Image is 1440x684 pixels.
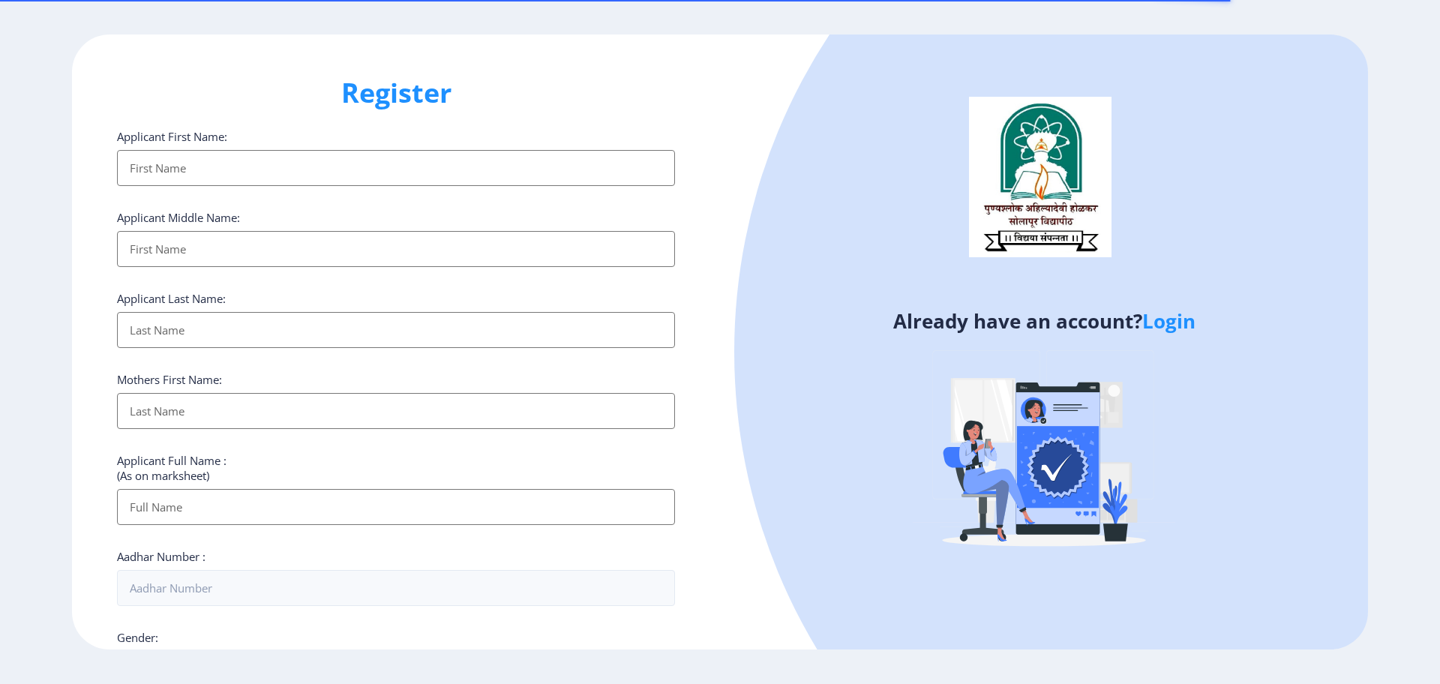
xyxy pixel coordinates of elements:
input: Aadhar Number [117,570,675,606]
input: Last Name [117,312,675,348]
label: Mothers First Name: [117,372,222,387]
h1: Register [117,75,675,111]
label: Applicant Last Name: [117,291,226,306]
input: First Name [117,150,675,186]
label: Gender: [117,630,158,645]
label: Applicant Middle Name: [117,210,240,225]
input: Last Name [117,393,675,429]
label: Applicant Full Name : (As on marksheet) [117,453,226,483]
label: Aadhar Number : [117,549,205,564]
h4: Already have an account? [731,309,1357,333]
label: Applicant First Name: [117,129,227,144]
input: Full Name [117,489,675,525]
a: Login [1142,307,1195,334]
img: logo [969,97,1111,257]
img: Verified-rafiki.svg [913,322,1175,584]
input: First Name [117,231,675,267]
